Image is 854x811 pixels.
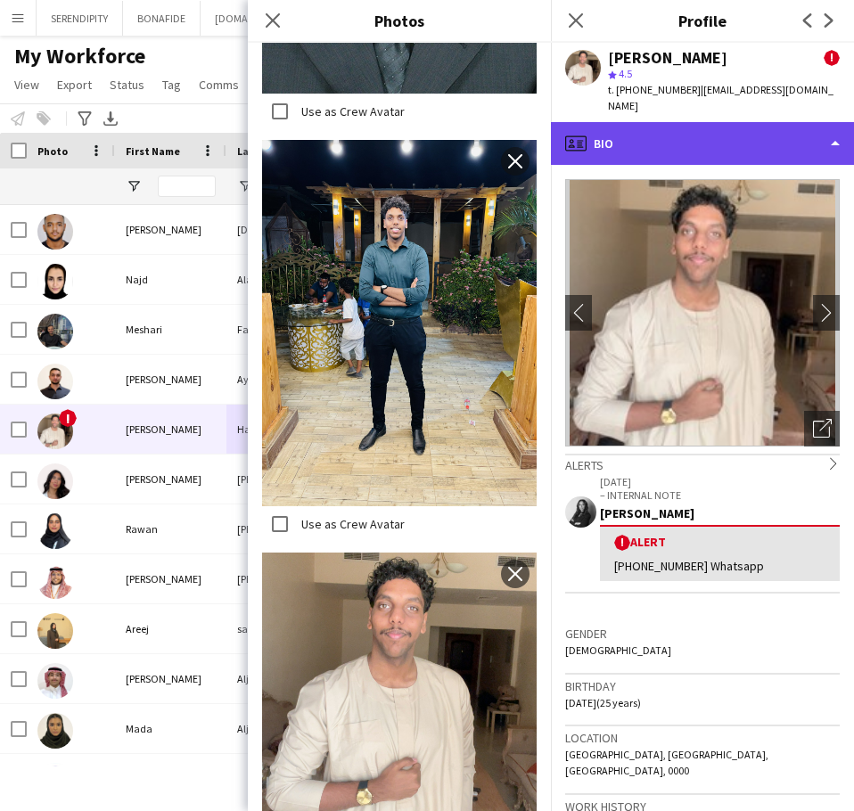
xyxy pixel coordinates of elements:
[37,463,73,499] img: Jana Maher
[608,83,701,96] span: t. [PHONE_NUMBER]
[551,9,854,32] h3: Profile
[565,179,840,446] img: Crew avatar or photo
[37,144,68,158] span: Photo
[115,455,226,504] div: [PERSON_NAME]
[192,73,246,96] a: Comms
[565,748,768,777] span: [GEOGRAPHIC_DATA], [GEOGRAPHIC_DATA], [GEOGRAPHIC_DATA], 0000
[226,405,336,454] div: Hamed
[614,558,825,574] div: [PHONE_NUMBER] Whatsapp
[123,1,201,36] button: BONAFIDE
[115,205,226,254] div: [PERSON_NAME]
[565,454,840,473] div: Alerts
[237,144,290,158] span: Last Name
[115,754,226,803] div: [PERSON_NAME]
[103,73,152,96] a: Status
[115,305,226,354] div: Meshari
[600,505,840,521] div: [PERSON_NAME]
[804,411,840,446] div: Open photos pop-in
[226,355,336,404] div: Ayoubi
[237,178,253,194] button: Open Filter Menu
[110,77,144,93] span: Status
[115,654,226,703] div: [PERSON_NAME]
[608,83,833,112] span: | [EMAIL_ADDRESS][DOMAIN_NAME]
[226,654,336,703] div: Aljohani
[59,409,77,427] span: !
[37,1,123,36] button: SERENDIPITY
[115,604,226,653] div: Areej
[614,534,825,551] div: Alert
[619,67,632,80] span: 4.5
[201,1,308,36] button: [DOMAIN_NAME]
[565,643,671,657] span: [DEMOGRAPHIC_DATA]
[37,613,73,649] img: Areej saud
[565,678,840,694] h3: Birthday
[37,713,73,749] img: Mada Aljafar
[565,626,840,642] h3: Gender
[37,264,73,299] img: Najd Alawam
[565,696,641,709] span: [DATE] (25 years)
[74,108,95,129] app-action-btn: Advanced filters
[50,73,99,96] a: Export
[115,704,226,753] div: Mada
[37,364,73,399] img: Mohamad Ayoubi
[226,305,336,354] div: Fayad
[298,516,405,532] label: Use as Crew Avatar
[57,77,92,93] span: Export
[37,663,73,699] img: Ibrahim Aljohani
[37,563,73,599] img: Abdulrahman Salah
[7,73,46,96] a: View
[226,704,336,753] div: Aljafar
[600,488,840,502] p: – INTERNAL NOTE
[824,50,840,66] span: !
[155,73,188,96] a: Tag
[262,140,537,506] img: Crew photo 893296
[37,414,73,449] img: Mohamed Hamed
[115,504,226,553] div: Rawan
[14,77,39,93] span: View
[614,535,630,551] span: !
[298,103,405,119] label: Use as Crew Avatar
[14,43,145,70] span: My Workforce
[226,554,336,603] div: [PERSON_NAME]
[226,754,336,803] div: [PERSON_NAME] [PERSON_NAME]
[37,314,73,349] img: Meshari Fayad
[565,730,840,746] h3: Location
[608,50,727,66] div: [PERSON_NAME]
[37,513,73,549] img: Rawan Omar
[226,455,336,504] div: [PERSON_NAME]
[115,255,226,304] div: Najd
[100,108,121,129] app-action-btn: Export XLSX
[162,77,181,93] span: Tag
[115,405,226,454] div: [PERSON_NAME]
[126,178,142,194] button: Open Filter Menu
[226,504,336,553] div: [PERSON_NAME]
[600,475,840,488] p: [DATE]
[226,255,336,304] div: Alawam
[115,554,226,603] div: [PERSON_NAME]
[551,122,854,165] div: Bio
[126,144,180,158] span: First Name
[248,9,551,32] h3: Photos
[226,604,336,653] div: saud
[158,176,216,197] input: First Name Filter Input
[115,355,226,404] div: [PERSON_NAME]
[37,214,73,250] img: Abdurahman Musa
[199,77,239,93] span: Comms
[226,205,336,254] div: [DEMOGRAPHIC_DATA]
[37,763,73,799] img: Yazeed alshehri Yazeed abdualaziz alshehri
